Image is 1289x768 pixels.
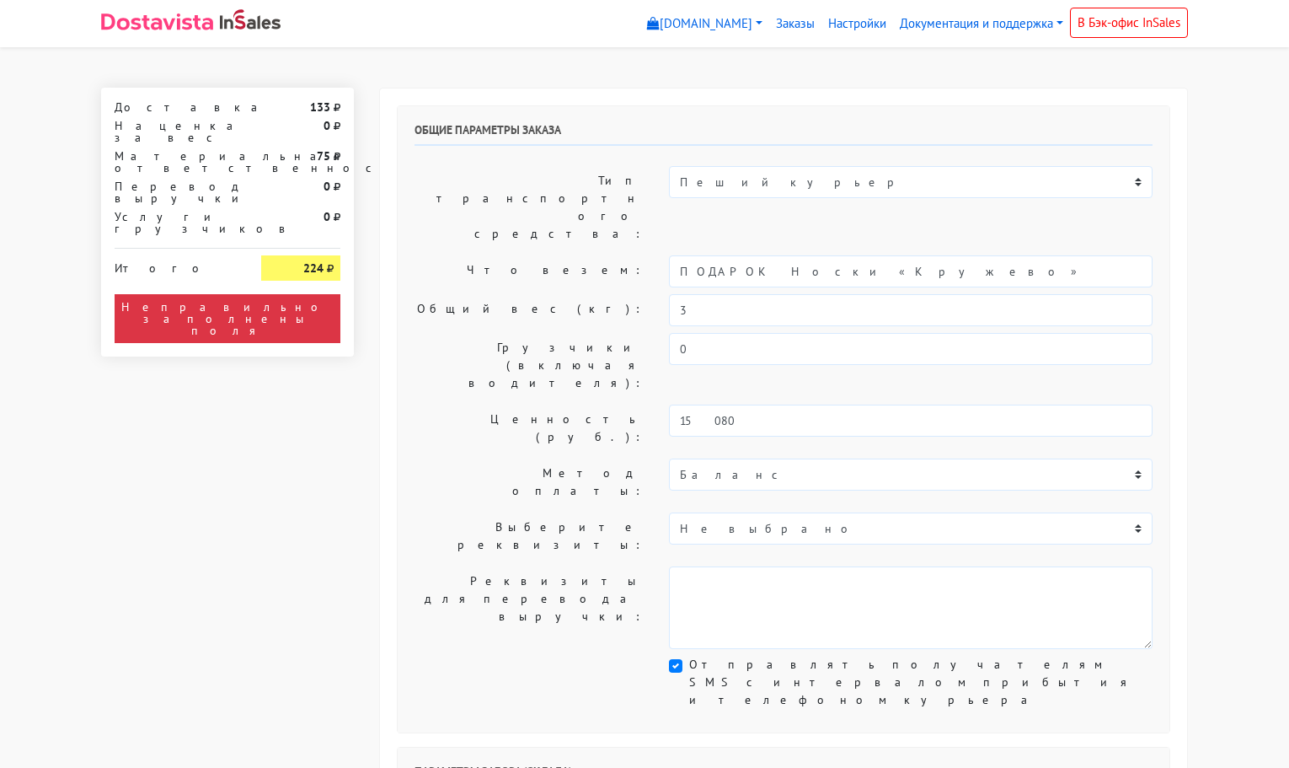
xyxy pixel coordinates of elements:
[402,333,656,398] label: Грузчики (включая водителя):
[402,405,656,452] label: Ценность (руб.):
[769,8,821,40] a: Заказы
[115,294,340,343] div: Неправильно заполнены поля
[324,209,330,224] strong: 0
[102,211,249,234] div: Услуги грузчиков
[1070,8,1188,38] a: В Бэк-офис InSales
[101,13,213,30] img: Dostavista - срочная курьерская служба доставки
[102,180,249,204] div: Перевод выручки
[402,513,656,560] label: Выберите реквизиты:
[689,656,1153,709] label: Отправлять получателям SMS с интервалом прибытия и телефоном курьера
[220,9,281,30] img: InSales
[402,255,656,287] label: Что везем:
[102,101,249,113] div: Доставка
[402,166,656,249] label: Тип транспортного средства:
[303,260,324,276] strong: 224
[402,459,656,506] label: Метод оплаты:
[317,148,330,164] strong: 75
[402,567,656,649] label: Реквизиты для перевода выручки:
[415,123,1153,146] h6: Общие параметры заказа
[402,294,656,326] label: Общий вес (кг):
[821,8,893,40] a: Настройки
[324,118,330,133] strong: 0
[640,8,769,40] a: [DOMAIN_NAME]
[102,150,249,174] div: Материальная ответственность
[893,8,1070,40] a: Документация и поддержка
[324,179,330,194] strong: 0
[102,120,249,143] div: Наценка за вес
[115,255,236,274] div: Итого
[310,99,330,115] strong: 133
